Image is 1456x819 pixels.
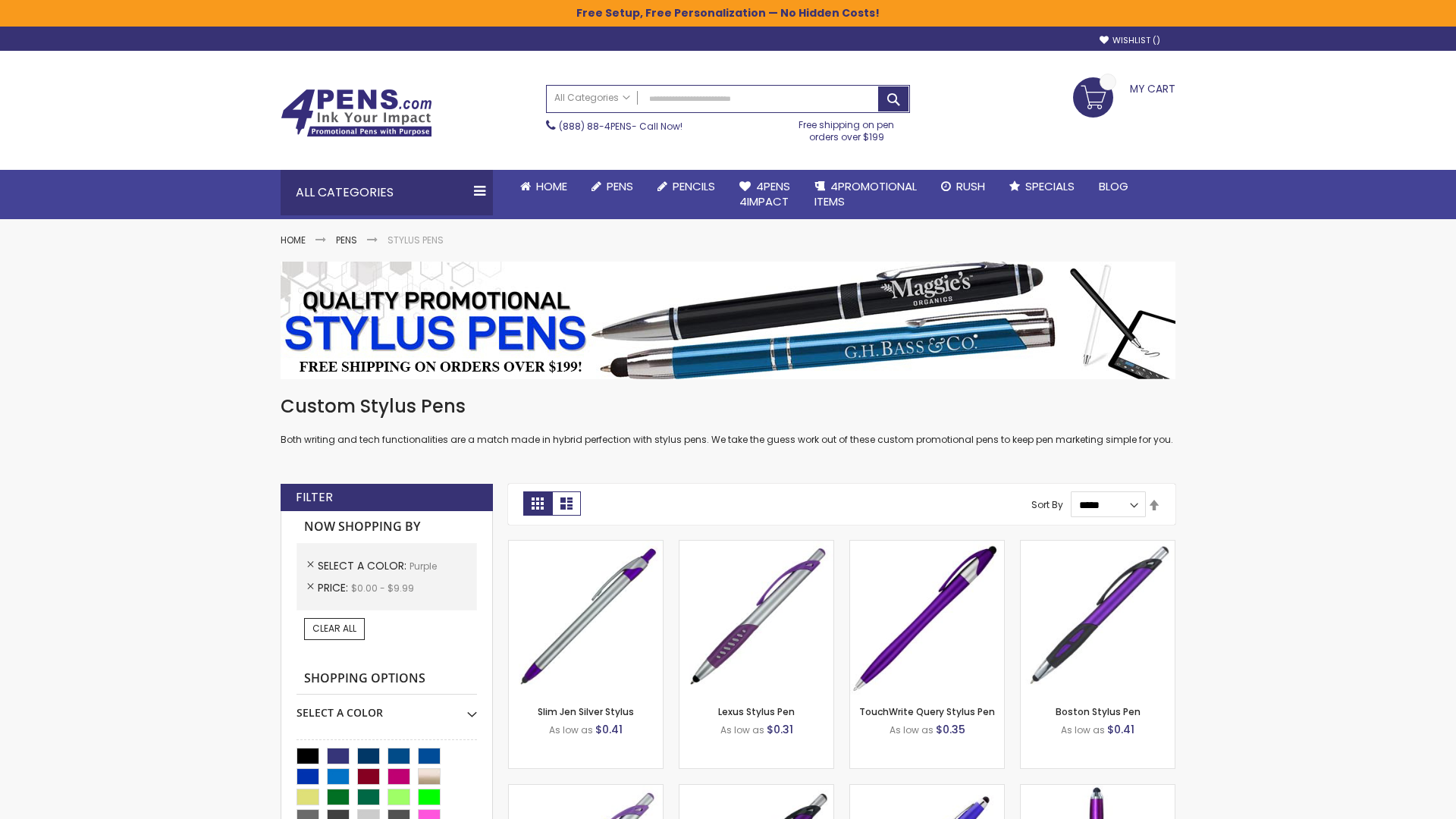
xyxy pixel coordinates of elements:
span: Pens [607,178,633,194]
a: Boston Silver Stylus Pen-Purple [509,784,663,797]
a: Slim Jen Silver Stylus [538,705,634,718]
span: As low as [549,723,593,736]
span: $0.35 [936,722,965,737]
img: 4Pens Custom Pens and Promotional Products [281,89,432,137]
a: Lexus Stylus Pen [718,705,795,718]
span: - Call Now! [559,120,682,133]
a: 4Pens4impact [727,170,802,219]
span: Specials [1025,178,1075,194]
span: 4PROMOTIONAL ITEMS [814,178,917,209]
div: All Categories [281,170,493,215]
strong: Shopping Options [297,663,477,695]
label: Sort By [1031,498,1063,511]
a: Pens [336,234,357,246]
span: $0.31 [767,722,793,737]
strong: Filter [296,489,333,506]
span: Price [318,580,351,595]
a: TouchWrite Query Stylus Pen-Purple [850,540,1004,553]
a: Slim Jen Silver Stylus-Purple [509,540,663,553]
span: Home [536,178,567,194]
a: Rush [929,170,997,203]
a: Lexus Metallic Stylus Pen-Purple [679,784,833,797]
img: Slim Jen Silver Stylus-Purple [509,541,663,695]
h1: Custom Stylus Pens [281,394,1175,419]
a: Specials [997,170,1087,203]
a: TouchWrite Command Stylus Pen-Purple [1021,784,1175,797]
span: All Categories [554,92,630,104]
span: $0.00 - $9.99 [351,582,414,595]
a: Pencils [645,170,727,203]
strong: Grid [523,491,552,516]
span: Select A Color [318,558,409,573]
a: All Categories [547,86,638,111]
span: Rush [956,178,985,194]
span: Blog [1099,178,1128,194]
strong: Stylus Pens [388,234,444,246]
img: Lexus Stylus Pen-Purple [679,541,833,695]
div: Select A Color [297,695,477,720]
a: (888) 88-4PENS [559,120,632,133]
span: $0.41 [1107,722,1134,737]
a: Clear All [304,618,365,639]
span: 4Pens 4impact [739,178,790,209]
div: Both writing and tech functionalities are a match made in hybrid perfection with stylus pens. We ... [281,394,1175,447]
img: Boston Stylus Pen-Purple [1021,541,1175,695]
a: Lexus Stylus Pen-Purple [679,540,833,553]
span: Pencils [673,178,715,194]
strong: Now Shopping by [297,511,477,543]
a: Pens [579,170,645,203]
img: TouchWrite Query Stylus Pen-Purple [850,541,1004,695]
span: As low as [1061,723,1105,736]
a: Home [508,170,579,203]
a: Home [281,234,306,246]
span: As low as [890,723,934,736]
a: Sierra Stylus Twist Pen-Purple [850,784,1004,797]
img: Stylus Pens [281,262,1175,379]
a: Wishlist [1100,35,1160,46]
span: Clear All [312,622,356,635]
a: 4PROMOTIONALITEMS [802,170,929,219]
a: Boston Stylus Pen [1056,705,1141,718]
div: Free shipping on pen orders over $199 [783,113,911,143]
a: TouchWrite Query Stylus Pen [859,705,995,718]
a: Blog [1087,170,1141,203]
span: Purple [409,560,437,573]
span: As low as [720,723,764,736]
span: $0.41 [595,722,623,737]
a: Boston Stylus Pen-Purple [1021,540,1175,553]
